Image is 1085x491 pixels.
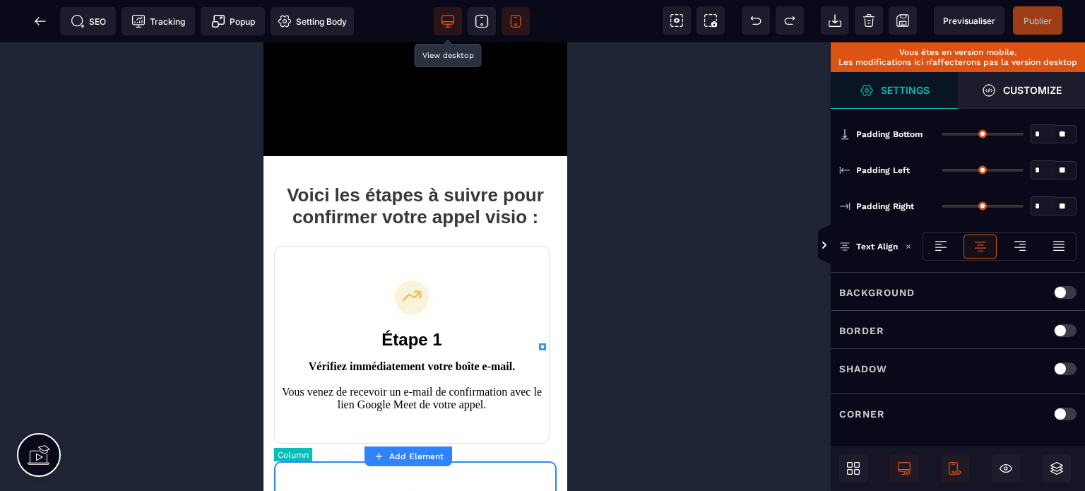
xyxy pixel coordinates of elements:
[856,165,910,176] span: Padding Left
[364,446,452,466] button: Add Element
[131,14,185,28] span: Tracking
[856,129,923,140] span: Padding Bottom
[11,135,293,193] h1: Voici les étapes à suivre pour confirmer votre appel visio :
[839,284,915,301] p: Background
[278,14,347,28] span: Setting Body
[838,57,1078,67] p: Les modifications ici n’affecterons pas la version desktop
[18,318,278,368] b: Vérifiez immédiatement votre boîte e-mail.
[1003,85,1062,95] strong: Customize
[839,322,884,339] p: Border
[890,454,918,483] span: Desktop Only
[831,72,958,109] span: Settings
[1043,454,1071,483] span: Open Layers
[941,454,969,483] span: Mobile Only
[881,85,930,95] strong: Settings
[905,243,912,250] img: loading
[118,288,178,307] b: Étape 1
[1024,16,1052,26] span: Publier
[126,232,171,278] img: 4c63a725c3b304b2c0a5e1a33d73ec16_growth-icon.svg
[839,406,885,422] p: Corner
[992,454,1020,483] span: Hide/Show Block
[71,14,106,28] span: SEO
[856,201,914,212] span: Padding Right
[839,454,867,483] span: Open Blocks
[839,239,898,254] p: Text Align
[211,14,255,28] span: Popup
[958,72,1085,109] span: Open Style Manager
[696,6,725,35] span: Screenshot
[838,47,1078,57] p: Vous êtes en version mobile.
[663,6,691,35] span: View components
[389,451,444,461] strong: Add Element
[934,6,1004,35] span: Preview
[18,343,278,368] span: Vous venez de recevoir un e-mail de confirmation avec le lien Google Meet de votre appel.
[943,16,995,26] span: Previsualiser
[839,360,887,377] p: Shadow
